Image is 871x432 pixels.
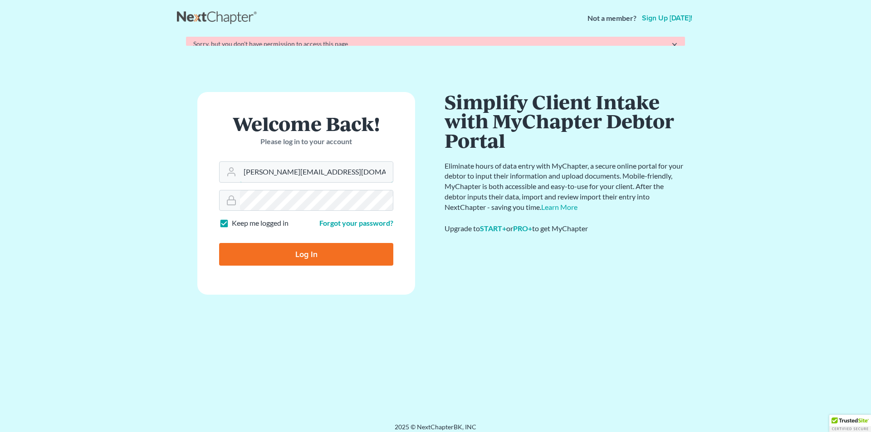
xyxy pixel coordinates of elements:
label: Keep me logged in [232,218,289,228]
div: Sorry, but you don't have permission to access this page [193,39,678,49]
div: Upgrade to or to get MyChapter [445,223,685,234]
p: Please log in to your account [219,136,393,147]
strong: Not a member? [587,13,636,24]
a: START+ [480,224,506,233]
h1: Simplify Client Intake with MyChapter Debtor Portal [445,92,685,150]
input: Email Address [240,162,393,182]
a: Sign up [DATE]! [640,15,694,22]
p: Eliminate hours of data entry with MyChapter, a secure online portal for your debtor to input the... [445,161,685,213]
a: Learn More [541,203,577,211]
input: Log In [219,243,393,266]
a: × [671,39,678,50]
h1: Welcome Back! [219,114,393,133]
a: PRO+ [513,224,532,233]
div: TrustedSite Certified [829,415,871,432]
a: Forgot your password? [319,218,393,227]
